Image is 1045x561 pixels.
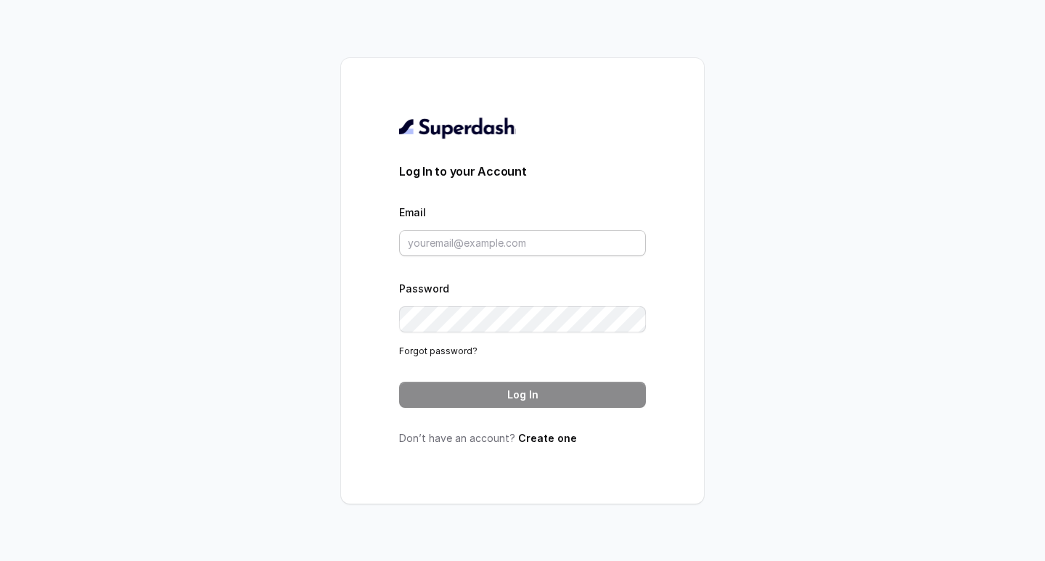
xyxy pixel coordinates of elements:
p: Don’t have an account? [399,431,646,446]
a: Forgot password? [399,345,478,356]
button: Log In [399,382,646,408]
a: Create one [518,432,577,444]
label: Email [399,206,426,218]
input: youremail@example.com [399,230,646,256]
img: light.svg [399,116,516,139]
h3: Log In to your Account [399,163,646,180]
label: Password [399,282,449,295]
